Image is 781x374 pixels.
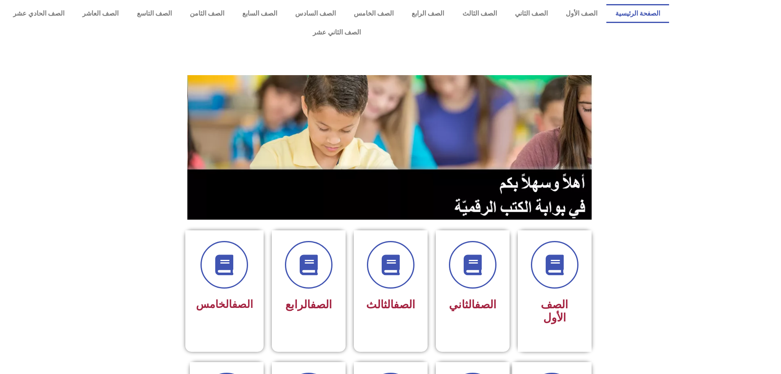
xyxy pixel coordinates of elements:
span: الخامس [196,298,253,310]
a: الصف الأول [557,4,606,23]
span: الرابع [285,298,332,311]
a: الصف [232,298,253,310]
a: الصف التاسع [128,4,180,23]
a: الصف الرابع [403,4,453,23]
a: الصف العاشر [73,4,128,23]
span: الثاني [449,298,496,311]
a: الصف [394,298,415,311]
a: الصف السابع [233,4,286,23]
a: الصف الثالث [453,4,505,23]
a: الصف الخامس [345,4,403,23]
a: الصف السادس [286,4,345,23]
a: الصف الحادي عشر [4,4,73,23]
a: الصفحة الرئيسية [606,4,669,23]
span: الصف الأول [541,298,568,324]
span: الثالث [366,298,415,311]
a: الصف الثاني [506,4,557,23]
a: الصف الثاني عشر [4,23,669,42]
a: الصف الثامن [181,4,233,23]
a: الصف [475,298,496,311]
a: الصف [310,298,332,311]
